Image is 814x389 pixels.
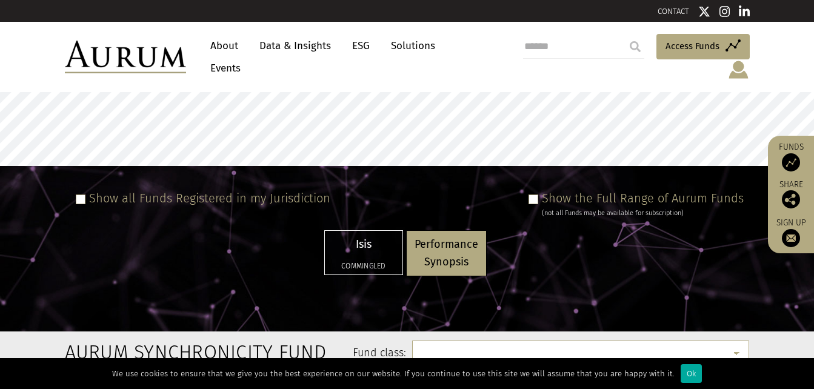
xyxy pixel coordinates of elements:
p: Isis [333,236,395,253]
input: Submit [623,35,647,59]
h2: Aurum Synchronicity Fund [65,341,164,364]
img: Aurum [65,41,186,73]
p: Performance Synopsis [415,236,478,271]
a: Solutions [385,35,441,57]
a: Data & Insights [253,35,337,57]
span: Access Funds [666,39,719,53]
img: Twitter icon [698,5,710,18]
img: Share this post [782,190,800,208]
h5: Commingled [333,262,395,270]
label: Show all Funds Registered in my Jurisdiction [89,191,330,205]
div: (not all Funds may be available for subscription) [542,208,744,219]
a: Sign up [774,218,808,247]
label: Fund class: [182,345,407,361]
a: CONTACT [658,7,689,16]
a: Events [204,57,241,79]
a: About [204,35,244,57]
img: Instagram icon [719,5,730,18]
a: Access Funds [656,34,750,59]
a: ESG [346,35,376,57]
img: account-icon.svg [727,59,750,80]
img: Linkedin icon [739,5,750,18]
img: Sign up to our newsletter [782,229,800,247]
label: Show the Full Range of Aurum Funds [542,191,744,205]
div: Share [774,181,808,208]
img: Access Funds [782,153,800,171]
div: Ok [681,364,702,383]
a: Funds [774,142,808,171]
